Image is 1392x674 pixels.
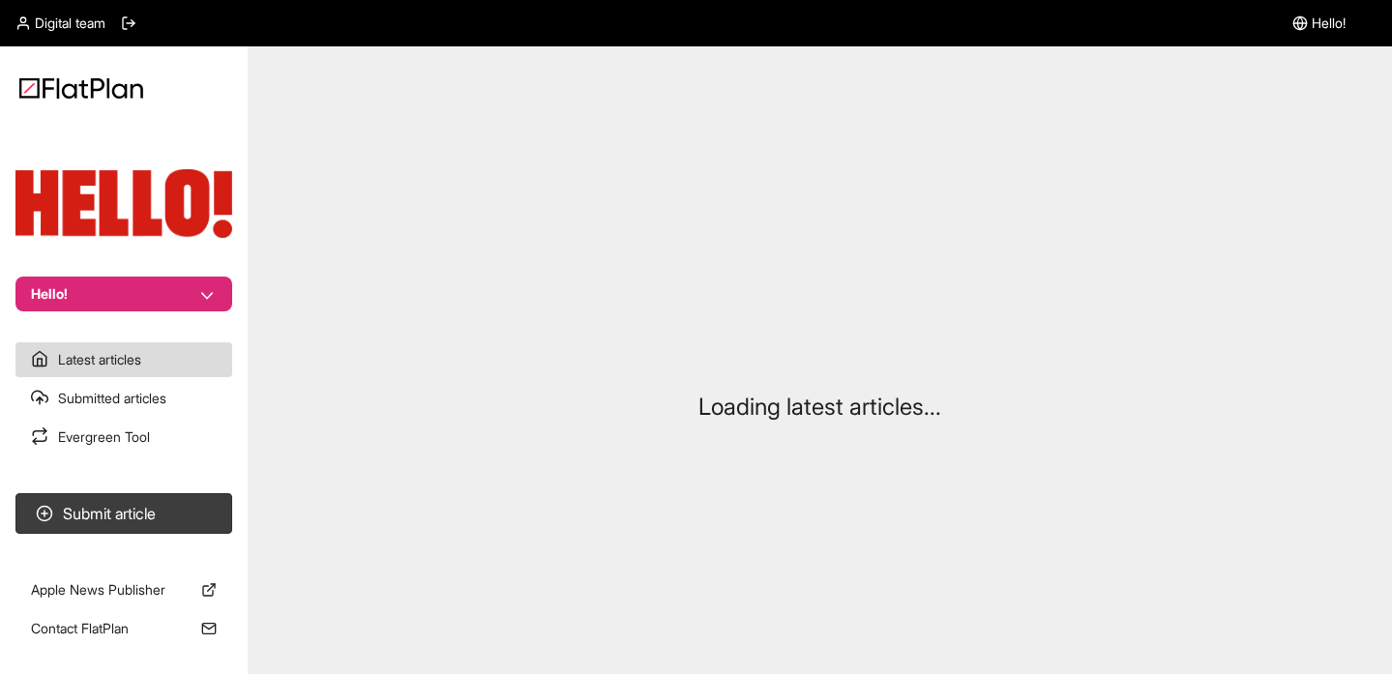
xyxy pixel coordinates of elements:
a: Digital team [15,14,105,33]
a: Contact FlatPlan [15,611,232,646]
img: Publication Logo [15,169,232,238]
p: Loading latest articles... [698,392,941,423]
a: Submitted articles [15,381,232,416]
span: Hello! [1312,14,1346,33]
a: Latest articles [15,342,232,377]
a: Apple News Publisher [15,572,232,607]
span: Digital team [35,14,105,33]
a: Evergreen Tool [15,420,232,454]
img: Logo [19,77,143,99]
button: Hello! [15,277,232,311]
button: Submit article [15,493,232,534]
